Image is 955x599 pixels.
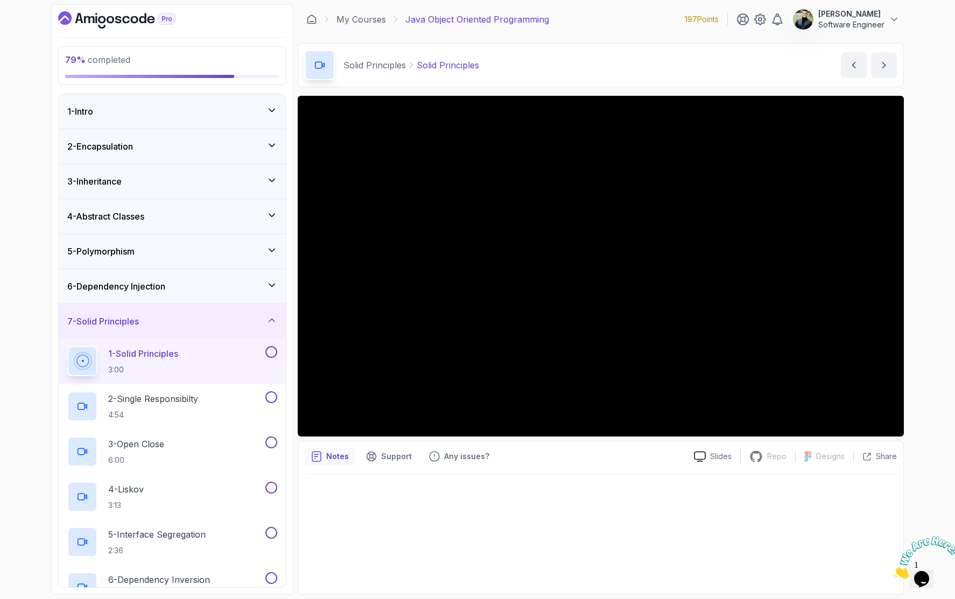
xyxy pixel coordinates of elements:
[818,9,884,19] p: [PERSON_NAME]
[444,451,489,462] p: Any issues?
[417,59,479,72] p: Solid Principles
[767,451,787,462] p: Repo
[685,451,740,462] a: Slides
[871,52,897,78] button: next content
[59,269,286,304] button: 6-Dependency Injection
[65,54,86,65] span: 79 %
[793,9,813,30] img: user profile image
[67,391,277,421] button: 2-Single Responsibilty4:54
[298,96,904,436] iframe: 2 - SOLID Principles
[108,545,206,556] p: 2:36
[710,451,732,462] p: Slides
[306,14,317,25] a: Dashboard
[888,532,955,583] iframe: chat widget
[59,164,286,199] button: 3-Inheritance
[792,9,900,30] button: user profile image[PERSON_NAME]Software Engineer
[67,140,133,153] h3: 2 - Encapsulation
[108,438,164,450] p: 3 - Open Close
[685,14,719,25] p: 197 Points
[336,13,386,26] a: My Courses
[853,451,897,462] button: Share
[67,105,93,118] h3: 1 - Intro
[405,13,549,26] p: Java Object Oriented Programming
[818,19,884,30] p: Software Engineer
[4,4,71,47] img: Chat attention grabber
[59,129,286,164] button: 2-Encapsulation
[67,527,277,557] button: 5-Interface Segregation2:36
[65,54,130,65] span: completed
[4,4,9,13] span: 1
[108,455,164,466] p: 6:00
[67,175,122,188] h3: 3 - Inheritance
[343,59,406,72] p: Solid Principles
[816,451,845,462] p: Designs
[108,392,198,405] p: 2 - Single Responsibilty
[58,11,200,29] a: Dashboard
[59,94,286,129] button: 1-Intro
[108,483,144,496] p: 4 - Liskov
[67,245,135,258] h3: 5 - Polymorphism
[67,436,277,467] button: 3-Open Close6:00
[67,315,139,328] h3: 7 - Solid Principles
[841,52,867,78] button: previous content
[59,304,286,339] button: 7-Solid Principles
[67,280,165,293] h3: 6 - Dependency Injection
[108,364,178,375] p: 3:00
[108,347,178,360] p: 1 - Solid Principles
[423,448,496,465] button: Feedback button
[67,210,144,223] h3: 4 - Abstract Classes
[108,573,210,586] p: 6 - Dependency Inversion
[381,451,412,462] p: Support
[108,410,198,420] p: 4:54
[305,448,355,465] button: notes button
[360,448,418,465] button: Support button
[67,482,277,512] button: 4-Liskov3:13
[108,528,206,541] p: 5 - Interface Segregation
[59,199,286,234] button: 4-Abstract Classes
[67,346,277,376] button: 1-Solid Principles3:00
[108,500,144,511] p: 3:13
[876,451,897,462] p: Share
[326,451,349,462] p: Notes
[59,234,286,269] button: 5-Polymorphism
